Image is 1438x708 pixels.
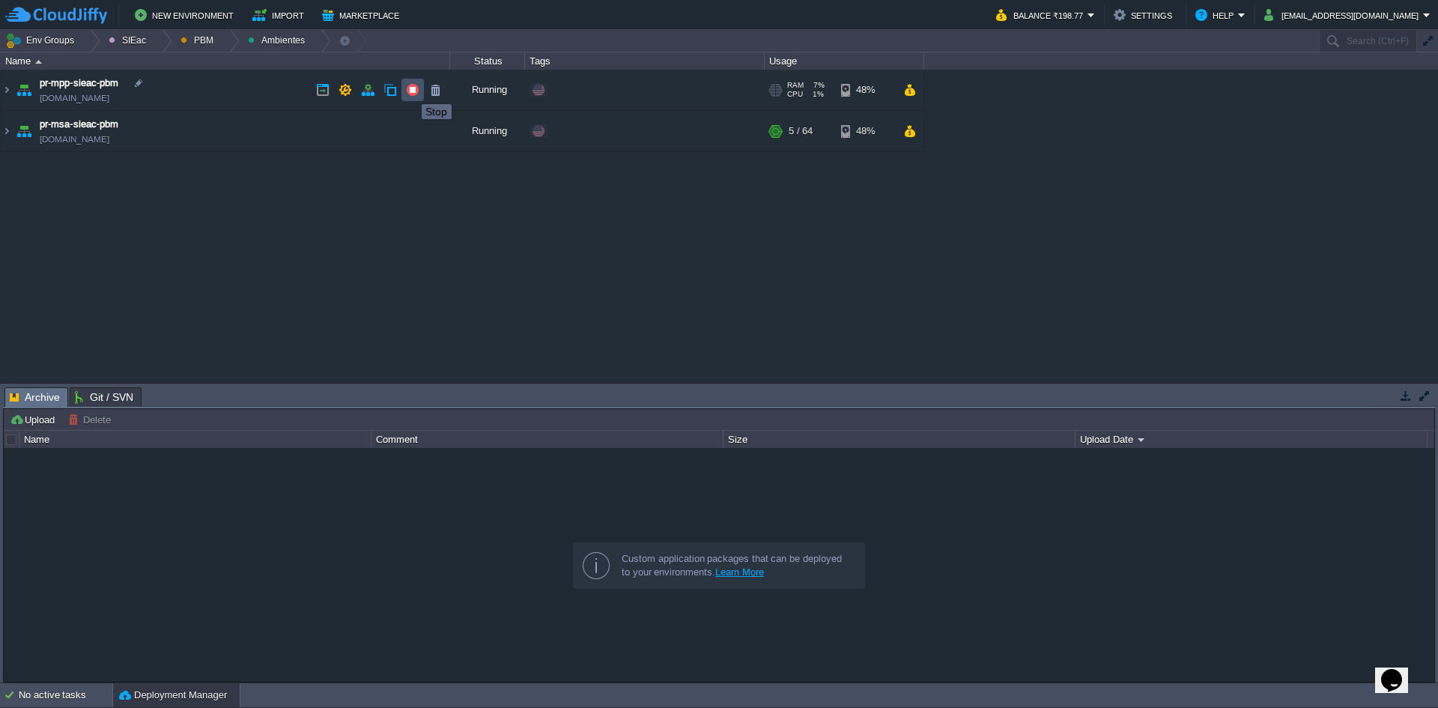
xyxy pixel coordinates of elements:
[1076,431,1427,448] div: Upload Date
[68,413,115,426] button: Delete
[787,81,804,90] span: RAM
[252,6,309,24] button: Import
[40,76,118,91] a: pr-mpp-sieac-pbm
[450,111,525,151] div: Running
[450,70,525,110] div: Running
[109,30,151,51] button: SIEac
[809,90,824,99] span: 1%
[10,388,60,407] span: Archive
[1,52,449,70] div: Name
[789,111,813,151] div: 5 / 64
[119,688,227,703] button: Deployment Manager
[248,30,310,51] button: Ambientes
[841,111,890,151] div: 48%
[1195,6,1238,24] button: Help
[425,106,448,118] div: Stop
[765,52,923,70] div: Usage
[372,431,723,448] div: Comment
[841,70,890,110] div: 48%
[135,6,238,24] button: New Environment
[1,111,13,151] img: AMDAwAAAACH5BAEAAAAALAAAAAABAAEAAAICRAEAOw==
[75,388,133,406] span: Git / SVN
[40,91,109,106] a: [DOMAIN_NAME]
[996,6,1087,24] button: Balance ₹198.77
[180,30,219,51] button: PBM
[1114,6,1177,24] button: Settings
[13,111,34,151] img: AMDAwAAAACH5BAEAAAAALAAAAAABAAEAAAICRAEAOw==
[322,6,404,24] button: Marketplace
[715,566,764,578] a: Learn More
[451,52,524,70] div: Status
[40,117,118,132] a: pr-msa-sieac-pbm
[1375,648,1423,693] iframe: chat widget
[10,413,59,426] button: Upload
[20,431,371,448] div: Name
[5,6,107,25] img: CloudJiffy
[526,52,764,70] div: Tags
[19,683,112,707] div: No active tasks
[40,132,109,147] a: [DOMAIN_NAME]
[5,30,79,51] button: Env Groups
[1,70,13,110] img: AMDAwAAAACH5BAEAAAAALAAAAAABAAEAAAICRAEAOw==
[1264,6,1423,24] button: [EMAIL_ADDRESS][DOMAIN_NAME]
[787,90,803,99] span: CPU
[724,431,1075,448] div: Size
[13,70,34,110] img: AMDAwAAAACH5BAEAAAAALAAAAAABAAEAAAICRAEAOw==
[622,552,852,579] div: Custom application packages that can be deployed to your environments.
[35,60,42,64] img: AMDAwAAAACH5BAEAAAAALAAAAAABAAEAAAICRAEAOw==
[810,81,825,90] span: 7%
